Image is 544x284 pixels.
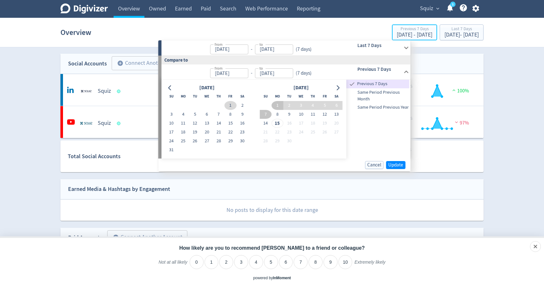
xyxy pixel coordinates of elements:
[331,101,342,110] button: 6
[331,128,342,137] button: 27
[307,101,319,110] button: 4
[190,255,204,269] li: 0
[319,110,331,119] button: 12
[307,92,319,101] th: Thursday
[453,120,469,126] span: 97%
[333,83,342,92] button: Go to next month
[165,83,175,92] button: Go to previous month
[260,128,271,137] button: 21
[346,80,409,88] div: Previous 7 Days
[60,74,484,106] a: Squiz undefinedSquiz Followers 58,004 Followers 58,004 <1% Engagements 197 Engagements 197 72% Vi...
[319,119,331,128] button: 19
[307,128,319,137] button: 25
[214,65,222,71] label: from
[234,255,248,269] li: 3
[213,128,225,137] button: 21
[260,137,271,145] button: 28
[444,27,479,32] div: Last 7 Days
[324,255,338,269] li: 9
[331,119,342,128] button: 20
[68,233,102,242] div: Paid Accounts
[357,42,401,49] h6: Last 7 Days
[213,119,225,128] button: 14
[279,255,293,269] li: 6
[271,101,283,110] button: 1
[435,6,441,11] span: expand_more
[392,24,437,40] button: Previous 7 Days[DATE] - [DATE]
[249,255,263,269] li: 4
[165,119,177,128] button: 10
[102,231,187,244] a: Connect Another Account
[158,56,411,64] div: Compare to
[107,230,187,244] button: Connect Another Account
[271,92,283,101] th: Monday
[283,101,295,110] button: 2
[189,110,201,119] button: 5
[451,88,469,94] span: 100%
[225,128,236,137] button: 22
[68,152,169,161] div: Total Social Accounts
[271,110,283,119] button: 8
[346,103,409,112] div: Same Period Previous Year
[112,56,192,70] button: Connect Another Account
[201,92,213,101] th: Wednesday
[453,120,460,125] img: negative-performance.svg
[162,40,411,56] div: from-to(7 days)Last 7 Days
[271,119,283,128] button: 15
[259,42,263,47] label: to
[259,65,263,71] label: to
[338,255,352,269] li: 10
[440,24,484,40] button: Last 7 Days[DATE]- [DATE]
[346,88,409,103] div: Same Period Previous Month
[451,88,457,92] img: positive-performance.svg
[260,92,271,101] th: Sunday
[452,2,454,7] text: 1
[113,234,119,240] span: add_circle
[205,255,219,269] li: 1
[201,137,213,145] button: 27
[264,255,278,269] li: 5
[236,101,248,110] button: 2
[530,241,541,252] div: Close survey
[117,90,122,93] span: Data last synced: 15 Sep 2025, 12:02am (AEST)
[162,80,411,159] div: from-to(7 days)Previous 7 Days
[271,128,283,137] button: 22
[213,110,225,119] button: 7
[201,128,213,137] button: 20
[201,119,213,128] button: 13
[283,128,295,137] button: 23
[165,110,177,119] button: 3
[177,137,189,145] button: 25
[189,119,201,128] button: 12
[295,92,307,101] th: Wednesday
[68,59,107,68] div: Social Accounts
[98,119,111,127] h5: Squiz
[165,145,177,154] button: 31
[213,137,225,145] button: 28
[248,70,255,77] div: -
[293,46,314,53] div: ( 7 days )
[260,110,271,119] button: 7
[236,110,248,119] button: 9
[189,92,201,101] th: Tuesday
[365,161,384,169] button: Cancel
[165,128,177,137] button: 17
[381,83,477,100] svg: Video Views 162
[201,110,213,119] button: 6
[236,92,248,101] th: Saturday
[444,32,479,38] div: [DATE] - [DATE]
[117,122,122,125] span: Data last synced: 15 Sep 2025, 1:01pm (AEST)
[80,85,93,98] img: Squiz undefined
[271,137,283,145] button: 29
[356,80,409,87] span: Previous 7 Days
[397,32,432,38] div: [DATE] - [DATE]
[225,137,236,145] button: 29
[165,92,177,101] th: Sunday
[291,84,310,92] div: [DATE]
[450,2,456,7] a: 1
[367,163,381,167] span: Cancel
[61,199,484,221] p: No posts to display for this date range
[225,92,236,101] th: Friday
[177,119,189,128] button: 11
[319,128,331,137] button: 26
